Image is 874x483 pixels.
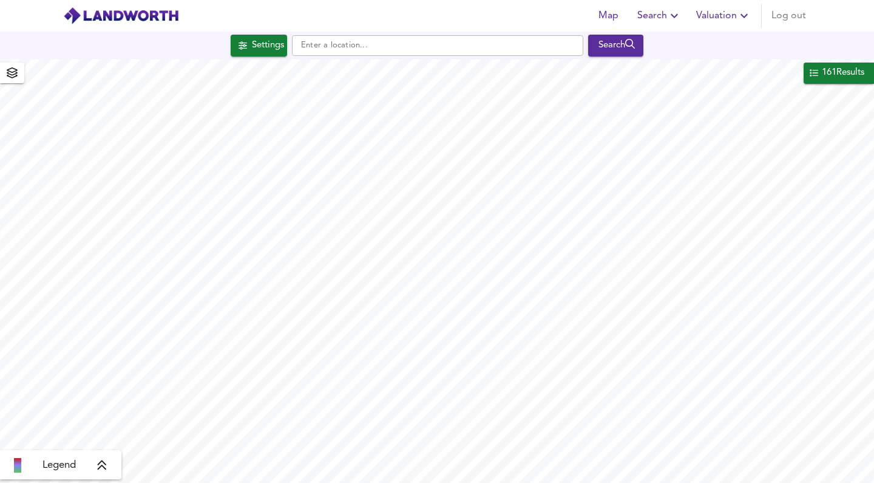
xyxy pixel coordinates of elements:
span: Log out [771,7,806,24]
div: Run Your Search [588,35,643,57]
span: Legend [42,458,76,473]
button: Log out [767,4,811,28]
button: Settings [231,35,287,57]
div: Settings [252,38,284,53]
input: Enter a location... [292,35,583,56]
div: Click to configure Search Settings [231,35,287,57]
button: 161Results [804,63,874,83]
button: Search [588,35,643,57]
div: 161 Results [821,65,866,81]
button: Map [589,4,628,28]
img: logo [63,7,179,25]
span: Valuation [696,7,751,24]
button: Search [632,4,686,28]
span: Search [637,7,682,24]
span: Map [594,7,623,24]
button: Valuation [691,4,756,28]
div: Search [591,38,640,53]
